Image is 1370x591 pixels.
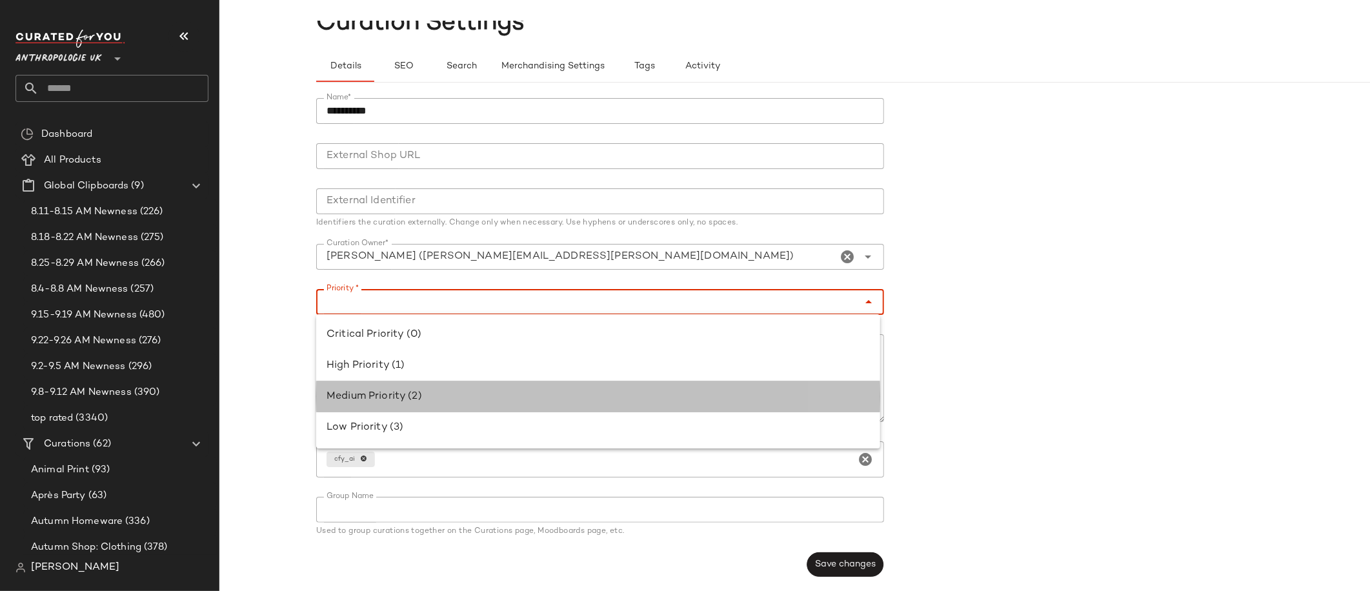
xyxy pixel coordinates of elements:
div: Identifiers the curation externally. Change only when necessary. Use hyphens or underscores only,... [316,219,884,227]
span: Dashboard [41,127,92,142]
span: cfy_ai [334,454,360,464]
span: Activity [685,61,720,72]
span: Details [329,61,361,72]
span: (257) [128,282,154,297]
span: (296) [126,359,152,374]
span: 8.11-8.15 AM Newness [31,205,137,219]
i: Clear Curation Owner* [840,249,856,265]
span: Animal Print [31,463,89,477]
div: Critical Priority (0) [327,327,870,343]
span: 9.15-9.19 AM Newness [31,308,137,323]
span: (93) [89,463,110,477]
span: All Products [44,153,101,168]
span: (480) [137,308,165,323]
span: [PERSON_NAME] [31,560,119,576]
i: Clear Notes [858,452,874,467]
span: (3340) [73,411,108,426]
i: Close [861,294,876,310]
span: (276) [136,334,161,348]
span: (226) [137,205,163,219]
span: (63) [86,488,107,503]
span: top rated [31,411,73,426]
span: SEO [393,61,413,72]
div: High Priority (1) [327,358,870,374]
span: Tags [634,61,655,72]
div: Low Priority (3) [327,420,870,436]
span: 9.22-9.26 AM Newness [31,334,136,348]
span: (62) [90,437,111,452]
button: Save changes [807,552,883,577]
span: Curation Settings [316,10,525,36]
span: (275) [138,230,164,245]
img: svg%3e [21,128,34,141]
img: svg%3e [15,563,26,573]
div: Medium Priority (2) [327,389,870,405]
span: 9.8-9.12 AM Newness [31,385,132,400]
i: Open [861,249,876,265]
span: (336) [123,514,150,529]
span: 9.2-9.5 AM Newness [31,359,126,374]
span: 8.4-8.8 AM Newness [31,282,128,297]
span: (9) [128,179,143,194]
span: 8.25-8.29 AM Newness [31,256,139,271]
span: Curations [44,437,90,452]
span: (266) [139,256,165,271]
div: Used to group curations together on the Curations page, Moodboards page, etc. [316,528,884,536]
span: Autumn Homeware [31,514,123,529]
span: (378) [141,540,168,555]
span: Save changes [814,559,876,570]
span: Autumn Shop: Clothing [31,540,141,555]
span: Après Party [31,488,86,503]
span: Merchandising Settings [501,61,605,72]
span: 8.18-8.22 AM Newness [31,230,138,245]
span: (390) [132,385,160,400]
span: Global Clipboards [44,179,128,194]
img: cfy_white_logo.C9jOOHJF.svg [15,30,125,48]
span: Anthropologie UK [15,44,102,67]
span: Search [446,61,477,72]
